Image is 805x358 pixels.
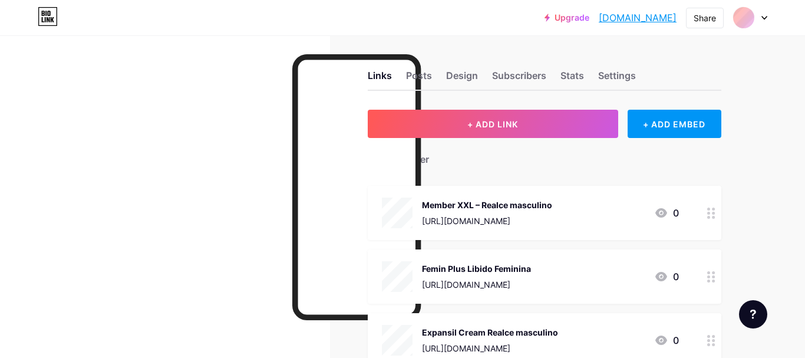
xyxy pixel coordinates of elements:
span: + ADD LINK [467,119,518,129]
div: Femin Plus Libido Feminina [422,262,531,275]
div: Share [694,12,716,24]
div: Subscribers [492,68,546,90]
div: + ADD EMBED [628,110,721,138]
div: Settings [598,68,636,90]
div: 0 [654,333,679,347]
div: Member XXL – Realce masculino [422,199,552,211]
div: 0 [654,270,679,284]
div: [URL][DOMAIN_NAME] [422,278,531,291]
a: [DOMAIN_NAME] [599,11,677,25]
div: [URL][DOMAIN_NAME] [422,215,552,227]
div: 0 [654,206,679,220]
button: + ADD LINK [368,110,618,138]
div: Stats [560,68,584,90]
div: [URL][DOMAIN_NAME] [422,342,558,354]
div: Links [368,68,392,90]
div: Expansil Cream Realce masculino [422,326,558,339]
div: Design [446,68,478,90]
div: Posts [406,68,432,90]
a: Upgrade [545,13,589,22]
